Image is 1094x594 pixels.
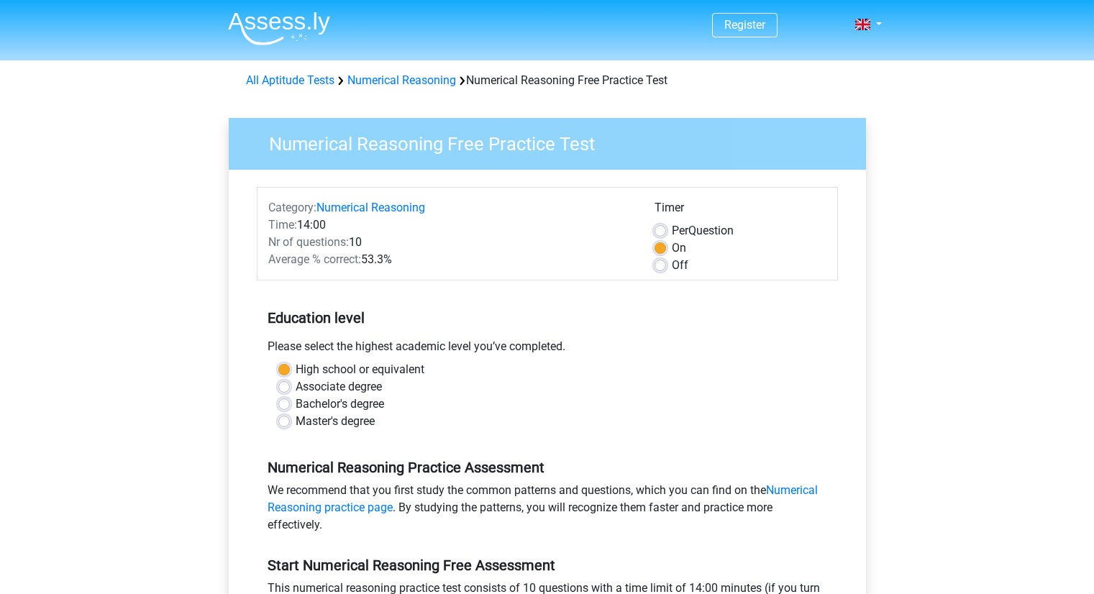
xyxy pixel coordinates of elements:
[672,239,686,257] label: On
[257,216,644,234] div: 14:00
[672,222,734,239] label: Question
[268,557,827,574] h5: Start Numerical Reasoning Free Assessment
[257,482,838,539] div: We recommend that you first study the common patterns and questions, which you can find on the . ...
[257,251,644,268] div: 53.3%
[296,378,382,396] label: Associate degree
[296,396,384,413] label: Bachelor's degree
[252,127,855,155] h3: Numerical Reasoning Free Practice Test
[296,413,375,430] label: Master's degree
[257,338,838,361] div: Please select the highest academic level you’ve completed.
[347,73,456,87] a: Numerical Reasoning
[228,12,330,45] img: Assessly
[268,218,297,232] span: Time:
[672,257,688,274] label: Off
[672,224,688,237] span: Per
[257,234,644,251] div: 10
[316,201,425,214] a: Numerical Reasoning
[655,199,826,222] div: Timer
[246,73,334,87] a: All Aptitude Tests
[296,361,424,378] label: High school or equivalent
[268,252,361,266] span: Average % correct:
[268,303,827,332] h5: Education level
[268,201,316,214] span: Category:
[240,72,854,89] div: Numerical Reasoning Free Practice Test
[268,235,349,249] span: Nr of questions:
[724,18,765,32] a: Register
[268,459,827,476] h5: Numerical Reasoning Practice Assessment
